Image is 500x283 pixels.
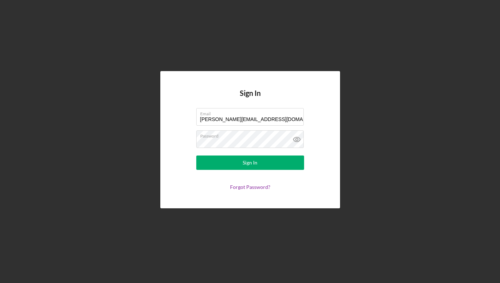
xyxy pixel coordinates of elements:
label: Email [200,108,304,116]
a: Forgot Password? [230,184,270,190]
label: Password [200,131,304,139]
div: Sign In [243,156,257,170]
button: Sign In [196,156,304,170]
h4: Sign In [240,89,261,108]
